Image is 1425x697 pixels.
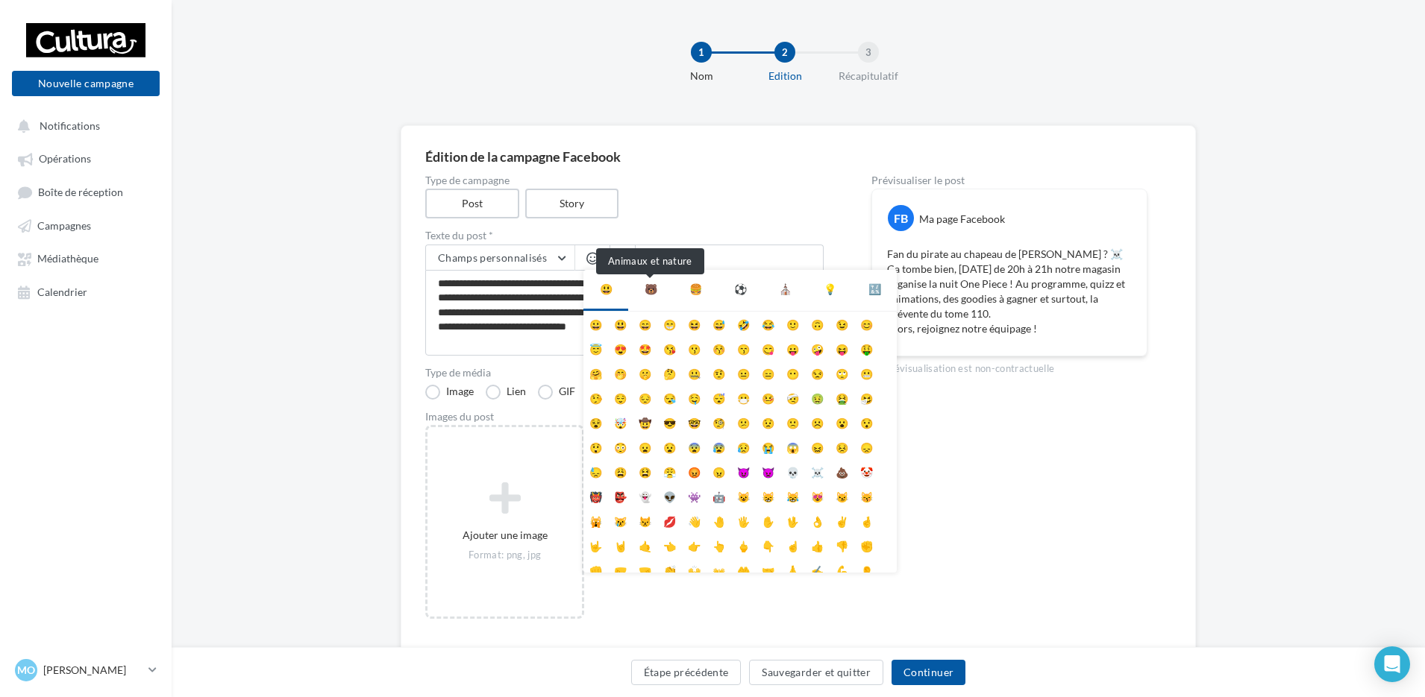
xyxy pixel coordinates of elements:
[854,435,879,459] li: 😞
[657,435,682,459] li: 😧
[425,189,519,218] label: Post
[608,385,633,410] li: 😌
[756,361,780,385] li: 😑
[749,660,883,685] button: Sauvegarder et quitter
[38,186,123,198] span: Boîte de réception
[756,508,780,533] li: ✋
[633,533,657,558] li: 🤙
[657,361,682,385] li: 🤔
[780,385,805,410] li: 🤕
[689,282,702,297] div: 🍔
[633,435,657,459] li: 😦
[633,385,657,410] li: 😔
[608,361,633,385] li: 🤭
[830,533,854,558] li: 👎
[657,558,682,582] li: 👏
[731,558,756,582] li: 🤲
[657,459,682,484] li: 😤
[854,533,879,558] li: ✊
[608,410,633,435] li: 🤯
[707,385,731,410] li: 😴
[691,42,712,63] div: 1
[608,336,633,361] li: 😍
[682,312,707,336] li: 😆
[608,508,633,533] li: 😿
[583,312,608,336] li: 😀
[919,212,1005,227] div: Ma page Facebook
[682,533,707,558] li: 👉
[583,459,608,484] li: 😓
[830,459,854,484] li: 💩
[682,385,707,410] li: 🤤
[633,558,657,582] li: 🤜
[486,385,526,400] label: Lien
[731,508,756,533] li: 🖐
[805,385,830,410] li: 🤢
[633,484,657,508] li: 👻
[426,245,574,271] button: Champs personnalisés
[830,385,854,410] li: 🤮
[854,410,879,435] li: 😯
[682,508,707,533] li: 👋
[425,175,824,186] label: Type de campagne
[756,435,780,459] li: 😭
[654,69,749,83] div: Nom
[780,533,805,558] li: ☝
[525,189,619,218] label: Story
[12,71,160,96] button: Nouvelle campagne
[707,558,731,582] li: 👐
[780,336,805,361] li: 😛
[707,312,731,336] li: 😅
[538,385,575,400] label: GIF
[854,361,879,385] li: 😬
[780,410,805,435] li: 🙁
[37,286,87,298] span: Calendrier
[756,484,780,508] li: 😸
[871,175,1147,186] div: Prévisualiser le post
[707,410,731,435] li: 🧐
[657,508,682,533] li: 💋
[892,660,965,685] button: Continuer
[830,484,854,508] li: 😼
[707,336,731,361] li: 😚
[608,533,633,558] li: 🤘
[39,153,91,165] span: Opérations
[657,336,682,361] li: 😘
[854,558,879,582] li: 👂
[805,533,830,558] li: 👍
[633,508,657,533] li: 😾
[608,312,633,336] li: 😃
[731,385,756,410] li: 😷
[682,336,707,361] li: 😗
[583,533,608,558] li: 🤟
[425,230,824,241] label: Texte du post *
[657,410,682,435] li: 😎
[1374,646,1410,682] div: Open Intercom Messenger
[583,435,608,459] li: 😲
[821,69,916,83] div: Récapitulatif
[9,112,157,139] button: Notifications
[830,361,854,385] li: 🙄
[707,533,731,558] li: 👆
[731,533,756,558] li: 🖕
[645,282,657,297] div: 🐻
[9,245,163,271] a: Médiathèque
[779,282,792,297] div: ⛪
[707,459,731,484] li: 😠
[858,42,879,63] div: 3
[780,484,805,508] li: 😹
[731,361,756,385] li: 😐
[830,508,854,533] li: ✌
[707,508,731,533] li: 🤚
[854,312,879,336] li: 😊
[37,219,91,232] span: Campagnes
[805,361,830,385] li: 😒
[633,459,657,484] li: 😫
[425,150,1171,163] div: Édition de la campagne Facebook
[707,484,731,508] li: 🤖
[780,508,805,533] li: 🖖
[731,312,756,336] li: 🤣
[888,205,914,231] div: FB
[731,410,756,435] li: 😕
[9,145,163,171] a: Opérations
